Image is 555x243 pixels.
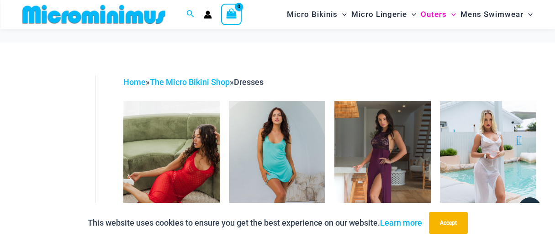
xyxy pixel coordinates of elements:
[285,3,349,26] a: Micro BikinisMenu ToggleMenu Toggle
[283,1,537,27] nav: Site Navigation
[418,3,458,26] a: OutersMenu ToggleMenu Toggle
[349,3,418,26] a: Micro LingerieMenu ToggleMenu Toggle
[186,9,195,20] a: Search icon link
[338,3,347,26] span: Menu Toggle
[429,212,468,234] button: Accept
[380,218,422,227] a: Learn more
[460,3,523,26] span: Mens Swimwear
[523,3,533,26] span: Menu Toggle
[447,3,456,26] span: Menu Toggle
[204,11,212,19] a: Account icon link
[123,77,264,87] span: » »
[351,3,407,26] span: Micro Lingerie
[123,77,146,87] a: Home
[221,4,242,25] a: View Shopping Cart, empty
[407,3,416,26] span: Menu Toggle
[287,3,338,26] span: Micro Bikinis
[150,77,230,87] a: The Micro Bikini Shop
[88,216,422,230] p: This website uses cookies to ensure you get the best experience on our website.
[234,77,264,87] span: Dresses
[19,4,169,25] img: MM SHOP LOGO FLAT
[421,3,447,26] span: Outers
[458,3,535,26] a: Mens SwimwearMenu ToggleMenu Toggle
